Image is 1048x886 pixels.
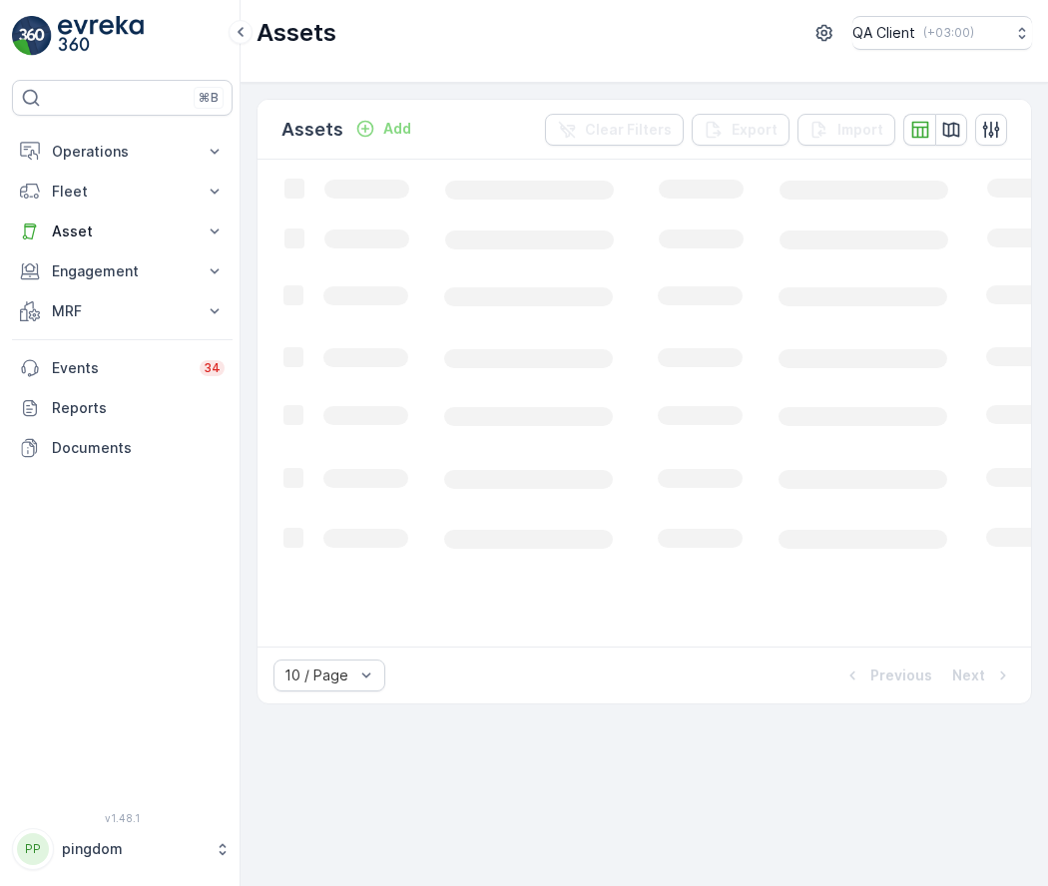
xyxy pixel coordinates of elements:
[840,664,934,687] button: Previous
[950,664,1015,687] button: Next
[852,16,1032,50] button: QA Client(+03:00)
[852,23,915,43] p: QA Client
[12,251,233,291] button: Engagement
[870,665,932,685] p: Previous
[12,812,233,824] span: v 1.48.1
[199,90,219,106] p: ⌘B
[12,291,233,331] button: MRF
[12,212,233,251] button: Asset
[52,398,225,418] p: Reports
[585,120,672,140] p: Clear Filters
[347,117,419,141] button: Add
[257,17,336,49] p: Assets
[62,839,205,859] p: pingdom
[797,114,895,146] button: Import
[12,388,233,428] a: Reports
[52,358,188,378] p: Events
[52,301,193,321] p: MRF
[12,132,233,172] button: Operations
[17,833,49,865] div: PP
[52,182,193,202] p: Fleet
[12,828,233,870] button: PPpingdom
[52,438,225,458] p: Documents
[52,221,193,241] p: Asset
[837,120,883,140] p: Import
[281,116,343,144] p: Assets
[923,25,974,41] p: ( +03:00 )
[204,360,221,376] p: 34
[952,665,985,685] p: Next
[383,119,411,139] p: Add
[52,142,193,162] p: Operations
[12,16,52,56] img: logo
[732,120,778,140] p: Export
[545,114,684,146] button: Clear Filters
[52,261,193,281] p: Engagement
[58,16,144,56] img: logo_light-DOdMpM7g.png
[12,348,233,388] a: Events34
[692,114,789,146] button: Export
[12,428,233,468] a: Documents
[12,172,233,212] button: Fleet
